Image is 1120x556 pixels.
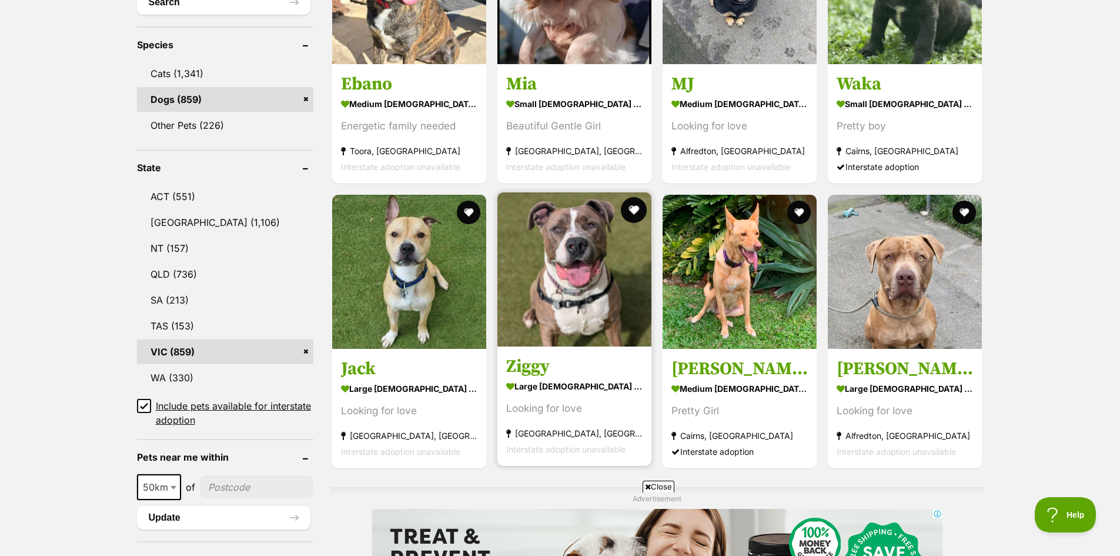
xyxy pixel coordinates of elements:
strong: medium [DEMOGRAPHIC_DATA] Dog [671,380,808,397]
a: WA (330) [137,365,313,390]
strong: small [DEMOGRAPHIC_DATA] Dog [506,95,643,112]
strong: medium [DEMOGRAPHIC_DATA] Dog [341,95,477,112]
header: Pets near me within [137,452,313,462]
div: Beautiful Gentle Girl [506,118,643,134]
header: State [137,162,313,173]
a: Jack large [DEMOGRAPHIC_DATA] Dog Looking for love [GEOGRAPHIC_DATA], [GEOGRAPHIC_DATA] Interstat... [332,349,486,468]
span: 50km [138,479,180,495]
span: Interstate adoption unavailable [506,162,626,172]
span: Include pets available for interstate adoption [156,399,313,427]
a: Other Pets (226) [137,113,313,138]
img: Jack - American Staffy Dog [332,195,486,349]
div: Pretty Girl [671,403,808,419]
strong: Alfredton, [GEOGRAPHIC_DATA] [837,428,973,444]
strong: large [DEMOGRAPHIC_DATA] Dog [506,378,643,395]
button: favourite [621,197,647,223]
span: Interstate adoption unavailable [506,444,626,454]
strong: [GEOGRAPHIC_DATA], [GEOGRAPHIC_DATA] [506,143,643,159]
strong: Alfredton, [GEOGRAPHIC_DATA] [671,143,808,159]
div: Looking for love [671,118,808,134]
a: Ebano medium [DEMOGRAPHIC_DATA] Dog Energetic family needed Toora, [GEOGRAPHIC_DATA] Interstate a... [332,64,486,184]
a: VIC (859) [137,339,313,364]
span: Interstate adoption unavailable [671,162,791,172]
iframe: Advertisement [275,497,845,550]
a: SA (213) [137,288,313,312]
h3: Ebano [341,73,477,95]
a: Mia small [DEMOGRAPHIC_DATA] Dog Beautiful Gentle Girl [GEOGRAPHIC_DATA], [GEOGRAPHIC_DATA] Inter... [497,64,651,184]
h3: MJ [671,73,808,95]
a: [PERSON_NAME] medium [DEMOGRAPHIC_DATA] Dog Pretty Girl Cairns, [GEOGRAPHIC_DATA] Interstate adop... [663,349,817,468]
span: 50km [137,474,181,500]
span: of [186,480,195,494]
a: NT (157) [137,236,313,261]
div: Looking for love [341,403,477,419]
a: Waka small [DEMOGRAPHIC_DATA] Dog Pretty boy Cairns, [GEOGRAPHIC_DATA] Interstate adoption [828,64,982,184]
div: Looking for love [837,403,973,419]
h3: Jack [341,358,477,380]
a: [PERSON_NAME] large [DEMOGRAPHIC_DATA] Dog Looking for love Alfredton, [GEOGRAPHIC_DATA] Intersta... [828,349,982,468]
strong: medium [DEMOGRAPHIC_DATA] Dog [671,95,808,112]
a: Include pets available for interstate adoption [137,399,313,427]
a: TAS (153) [137,314,313,338]
strong: Cairns, [GEOGRAPHIC_DATA] [671,428,808,444]
a: Cats (1,341) [137,61,313,86]
img: Ziggy - American Staffy Dog [497,192,651,347]
strong: large [DEMOGRAPHIC_DATA] Dog [341,380,477,397]
div: Energetic family needed [341,118,477,134]
strong: Toora, [GEOGRAPHIC_DATA] [341,143,477,159]
div: Interstate adoption [671,444,808,460]
button: Update [137,506,310,530]
a: [GEOGRAPHIC_DATA] (1,106) [137,210,313,235]
a: QLD (736) [137,262,313,287]
a: ACT (551) [137,184,313,209]
span: Interstate adoption unavailable [837,447,956,457]
span: Close [643,481,674,492]
div: Looking for love [506,401,643,417]
button: favourite [457,201,480,224]
button: favourite [787,201,811,224]
strong: [GEOGRAPHIC_DATA], [GEOGRAPHIC_DATA] [506,425,643,441]
h3: [PERSON_NAME] [837,358,973,380]
h3: Waka [837,73,973,95]
strong: large [DEMOGRAPHIC_DATA] Dog [837,380,973,397]
a: Dogs (859) [137,87,313,112]
strong: small [DEMOGRAPHIC_DATA] Dog [837,95,973,112]
a: Ziggy large [DEMOGRAPHIC_DATA] Dog Looking for love [GEOGRAPHIC_DATA], [GEOGRAPHIC_DATA] Intersta... [497,347,651,466]
iframe: Help Scout Beacon - Open [1035,497,1096,532]
a: MJ medium [DEMOGRAPHIC_DATA] Dog Looking for love Alfredton, [GEOGRAPHIC_DATA] Interstate adoptio... [663,64,817,184]
span: Interstate adoption unavailable [341,447,460,457]
strong: Cairns, [GEOGRAPHIC_DATA] [837,143,973,159]
div: Interstate adoption [837,159,973,175]
img: Quana - Mastiff Dog [828,195,982,349]
button: favourite [953,201,977,224]
h3: Ziggy [506,355,643,378]
img: Cleo - Australian Kelpie Dog [663,195,817,349]
header: Species [137,39,313,50]
h3: [PERSON_NAME] [671,358,808,380]
h3: Mia [506,73,643,95]
span: Interstate adoption unavailable [341,162,460,172]
div: Pretty boy [837,118,973,134]
input: postcode [200,476,313,498]
strong: [GEOGRAPHIC_DATA], [GEOGRAPHIC_DATA] [341,428,477,444]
